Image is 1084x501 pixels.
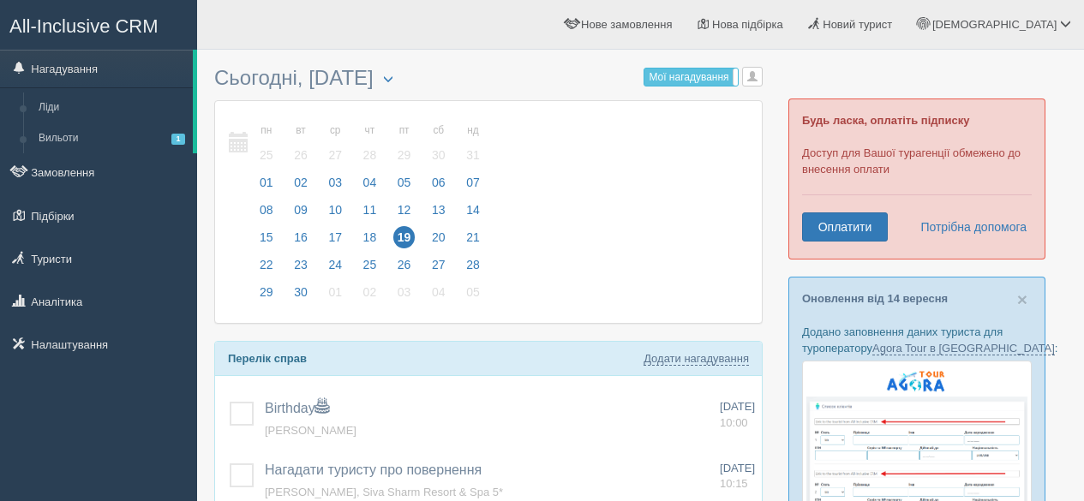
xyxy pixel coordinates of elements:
span: [DATE] [720,400,755,413]
span: 06 [428,171,450,194]
a: пн 25 [250,114,283,173]
span: Нова підбірка [712,18,783,31]
a: 05 [457,283,485,310]
small: вт [290,123,312,138]
b: Перелік справ [228,352,307,365]
a: Додати нагадування [644,352,749,366]
a: 25 [354,255,386,283]
small: чт [359,123,381,138]
span: 25 [255,144,278,166]
small: сб [428,123,450,138]
span: 02 [359,281,381,303]
small: нд [462,123,484,138]
a: 17 [319,228,351,255]
a: 10 [319,200,351,228]
a: 03 [319,173,351,200]
span: 27 [324,144,346,166]
span: 05 [393,171,416,194]
a: Agora Tour в [GEOGRAPHIC_DATA] [872,342,1055,355]
a: 09 [284,200,317,228]
span: 26 [393,253,416,276]
a: вт 26 [284,114,317,173]
span: Мої нагадування [649,71,728,83]
a: 20 [422,228,455,255]
span: 29 [393,144,416,166]
small: ср [324,123,346,138]
span: 28 [359,144,381,166]
a: 26 [388,255,421,283]
span: 22 [255,253,278,276]
span: 1 [171,134,185,145]
a: 15 [250,228,283,255]
a: 27 [422,255,455,283]
a: сб 30 [422,114,455,173]
span: 10 [324,199,346,221]
span: 17 [324,226,346,248]
span: 26 [290,144,312,166]
span: 02 [290,171,312,194]
span: 04 [359,171,381,194]
span: 04 [428,281,450,303]
a: 02 [354,283,386,310]
span: [PERSON_NAME] [265,424,356,437]
span: 08 [255,199,278,221]
a: 11 [354,200,386,228]
a: [DATE] 10:15 [720,461,755,492]
a: 14 [457,200,485,228]
a: Потрібна допомога [909,212,1027,242]
a: [DATE] 10:00 [720,399,755,431]
a: 28 [457,255,485,283]
span: 01 [255,171,278,194]
a: Ліди [31,92,193,123]
a: 18 [354,228,386,255]
span: 12 [393,199,416,221]
a: 29 [250,283,283,310]
a: Вильоти1 [31,123,193,154]
a: 04 [422,283,455,310]
span: 01 [324,281,346,303]
a: Оновлення від 14 вересня [802,292,948,305]
a: 23 [284,255,317,283]
small: пн [255,123,278,138]
a: 03 [388,283,421,310]
a: 05 [388,173,421,200]
span: 25 [359,253,381,276]
span: 19 [393,226,416,248]
a: [PERSON_NAME], Siva Sharm Resort & Spa 5* [265,486,503,498]
span: 10:15 [720,477,748,490]
span: 21 [462,226,484,248]
span: 09 [290,199,312,221]
span: Нове замовлення [581,18,672,31]
a: 12 [388,200,421,228]
span: 07 [462,171,484,194]
a: All-Inclusive CRM [1,1,196,48]
a: 08 [250,200,283,228]
span: 18 [359,226,381,248]
h3: Сьогодні, [DATE] [214,67,763,92]
a: нд 31 [457,114,485,173]
span: 29 [255,281,278,303]
p: Додано заповнення даних туриста для туроператору : [802,324,1032,356]
a: 01 [319,283,351,310]
a: ср 27 [319,114,351,173]
a: 21 [457,228,485,255]
span: 16 [290,226,312,248]
a: 01 [250,173,283,200]
span: Birthday [265,401,329,415]
span: [DATE] [720,462,755,474]
span: 30 [428,144,450,166]
span: 20 [428,226,450,248]
a: 30 [284,283,317,310]
a: Нагадати туристу про повернення [265,462,482,477]
span: 03 [324,171,346,194]
span: 30 [290,281,312,303]
span: 23 [290,253,312,276]
button: Close [1017,290,1027,308]
span: 24 [324,253,346,276]
b: Будь ласка, оплатіть підписку [802,114,969,127]
a: 06 [422,173,455,200]
a: 16 [284,228,317,255]
span: 13 [428,199,450,221]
